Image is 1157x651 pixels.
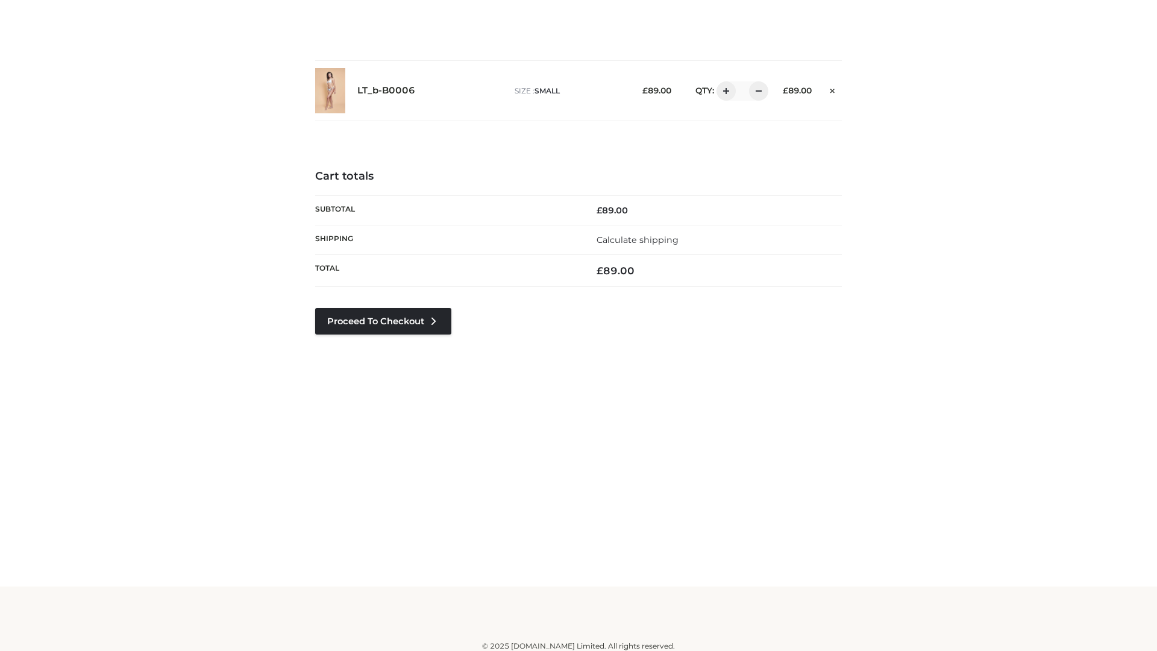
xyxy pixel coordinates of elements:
bdi: 89.00 [597,205,628,216]
h4: Cart totals [315,170,842,183]
div: QTY: [683,81,764,101]
bdi: 89.00 [783,86,812,95]
th: Total [315,255,578,287]
span: SMALL [535,86,560,95]
span: £ [597,265,603,277]
bdi: 89.00 [597,265,635,277]
a: Proceed to Checkout [315,308,451,335]
a: Remove this item [824,81,842,97]
th: Subtotal [315,195,578,225]
span: £ [783,86,788,95]
span: £ [642,86,648,95]
th: Shipping [315,225,578,254]
span: £ [597,205,602,216]
a: LT_b-B0006 [357,85,415,96]
p: size : [515,86,624,96]
bdi: 89.00 [642,86,671,95]
img: LT_b-B0006 - SMALL [315,68,345,113]
a: Calculate shipping [597,234,679,245]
